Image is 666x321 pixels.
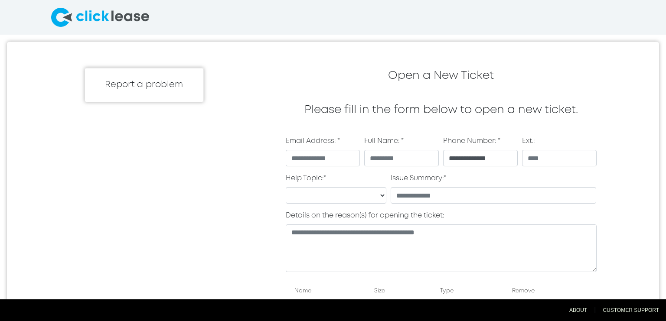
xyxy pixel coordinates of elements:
[596,299,666,321] a: Customer Support
[51,8,149,27] img: logo-larg
[85,68,204,102] div: Report a problem
[391,173,446,184] label: Issue Summary:*
[503,279,597,303] th: Remove
[279,68,603,84] div: Open a New Ticket
[431,279,503,303] th: Type
[522,136,535,146] label: Ext.:
[562,299,594,321] a: About
[286,279,366,303] th: Name
[443,136,500,146] label: Phone Number: *
[279,102,603,119] div: Please fill in the form below to open a new ticket.
[286,173,326,184] label: Help Topic:*
[286,136,340,146] label: Email Address: *
[286,211,444,221] label: Details on the reason(s) for opening the ticket:
[366,279,431,303] th: Size
[364,136,404,146] label: Full Name: *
